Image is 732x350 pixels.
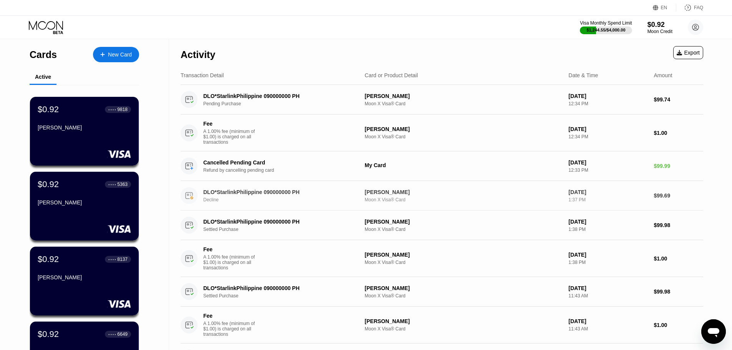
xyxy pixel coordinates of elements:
div: Export [677,50,700,56]
div: 5363 [117,182,128,187]
div: Refund by cancelling pending card [203,168,364,173]
div: A 1.00% fee (minimum of $1.00) is charged on all transactions [203,254,261,270]
div: DLO*StarlinkPhilippine 090000000 PH [203,285,352,291]
div: [PERSON_NAME] [365,252,563,258]
div: $0.92Moon Credit [647,21,672,34]
div: $0.92 [38,179,59,189]
div: DLO*StarlinkPhilippine 090000000 PH [203,93,352,99]
div: Visa Monthly Spend Limit$1,244.55/$4,000.00 [580,20,632,34]
div: Card or Product Detail [365,72,418,78]
div: Moon X Visa® Card [365,293,563,299]
div: [PERSON_NAME] [38,274,131,280]
div: ● ● ● ● [108,333,116,335]
div: 12:34 PM [569,101,648,106]
div: Settled Purchase [203,293,364,299]
div: 12:34 PM [569,134,648,139]
div: Visa Monthly Spend Limit [580,20,632,26]
div: 9818 [117,107,128,112]
div: Moon X Visa® Card [365,134,563,139]
div: $0.92● ● ● ●8137[PERSON_NAME] [30,247,139,315]
div: DLO*StarlinkPhilippine 090000000 PHDecline[PERSON_NAME]Moon X Visa® Card[DATE]1:37 PM$99.69 [181,181,703,211]
div: [DATE] [569,318,648,324]
div: Date & Time [569,72,598,78]
div: [PERSON_NAME] [365,285,563,291]
div: Transaction Detail [181,72,224,78]
div: [DATE] [569,93,648,99]
div: New Card [108,51,132,58]
div: [PERSON_NAME] [365,318,563,324]
div: DLO*StarlinkPhilippine 090000000 PH [203,189,352,195]
div: 11:43 AM [569,293,648,299]
div: 1:38 PM [569,260,648,265]
div: Decline [203,197,364,202]
div: Fee [203,246,257,252]
div: Export [673,46,703,59]
div: DLO*StarlinkPhilippine 090000000 PH [203,219,352,225]
div: New Card [93,47,139,62]
div: [PERSON_NAME] [365,189,563,195]
div: Moon Credit [647,29,672,34]
div: [DATE] [569,252,648,258]
div: Cards [30,49,57,60]
div: DLO*StarlinkPhilippine 090000000 PHSettled Purchase[PERSON_NAME]Moon X Visa® Card[DATE]1:38 PM$99.98 [181,211,703,240]
div: FeeA 1.00% fee (minimum of $1.00) is charged on all transactions[PERSON_NAME]Moon X Visa® Card[DA... [181,114,703,151]
div: EN [661,5,667,10]
div: $0.92 [38,254,59,264]
div: Pending Purchase [203,101,364,106]
div: [DATE] [569,219,648,225]
div: 11:43 AM [569,326,648,332]
div: FeeA 1.00% fee (minimum of $1.00) is charged on all transactions[PERSON_NAME]Moon X Visa® Card[DA... [181,307,703,343]
div: $0.92● ● ● ●9818[PERSON_NAME] [30,97,139,166]
div: ● ● ● ● [108,183,116,186]
div: Moon X Visa® Card [365,326,563,332]
div: FeeA 1.00% fee (minimum of $1.00) is charged on all transactions[PERSON_NAME]Moon X Visa® Card[DA... [181,240,703,277]
div: Active [35,74,51,80]
div: [DATE] [569,126,648,132]
div: [PERSON_NAME] [365,93,563,99]
div: 12:33 PM [569,168,648,173]
div: Amount [654,72,672,78]
div: [DATE] [569,189,648,195]
div: Moon X Visa® Card [365,260,563,265]
iframe: Button to launch messaging window [701,319,726,344]
div: A 1.00% fee (minimum of $1.00) is charged on all transactions [203,129,261,145]
div: FAQ [694,5,703,10]
div: DLO*StarlinkPhilippine 090000000 PHSettled Purchase[PERSON_NAME]Moon X Visa® Card[DATE]11:43 AM$9... [181,277,703,307]
div: Moon X Visa® Card [365,101,563,106]
div: Fee [203,121,257,127]
div: Fee [203,313,257,319]
div: $99.74 [654,96,703,103]
div: [PERSON_NAME] [365,126,563,132]
div: [DATE] [569,285,648,291]
div: My Card [365,162,563,168]
div: [PERSON_NAME] [365,219,563,225]
div: $99.98 [654,222,703,228]
div: $99.99 [654,163,703,169]
div: $1.00 [654,255,703,262]
div: [PERSON_NAME] [38,199,131,206]
div: $1,244.55 / $4,000.00 [587,28,626,32]
div: [DATE] [569,159,648,166]
div: A 1.00% fee (minimum of $1.00) is charged on all transactions [203,321,261,337]
div: Cancelled Pending CardRefund by cancelling pending cardMy Card[DATE]12:33 PM$99.99 [181,151,703,181]
div: $1.00 [654,130,703,136]
div: $0.92 [38,329,59,339]
div: FAQ [676,4,703,12]
div: $0.92 [38,105,59,114]
div: $0.92 [647,21,672,29]
div: Moon X Visa® Card [365,197,563,202]
div: 1:38 PM [569,227,648,232]
div: $99.98 [654,289,703,295]
div: 6649 [117,332,128,337]
div: $0.92● ● ● ●5363[PERSON_NAME] [30,172,139,241]
div: 8137 [117,257,128,262]
div: DLO*StarlinkPhilippine 090000000 PHPending Purchase[PERSON_NAME]Moon X Visa® Card[DATE]12:34 PM$9... [181,85,703,114]
div: EN [653,4,676,12]
div: ● ● ● ● [108,258,116,260]
div: [PERSON_NAME] [38,124,131,131]
div: Activity [181,49,215,60]
div: 1:37 PM [569,197,648,202]
div: ● ● ● ● [108,108,116,111]
div: Settled Purchase [203,227,364,232]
